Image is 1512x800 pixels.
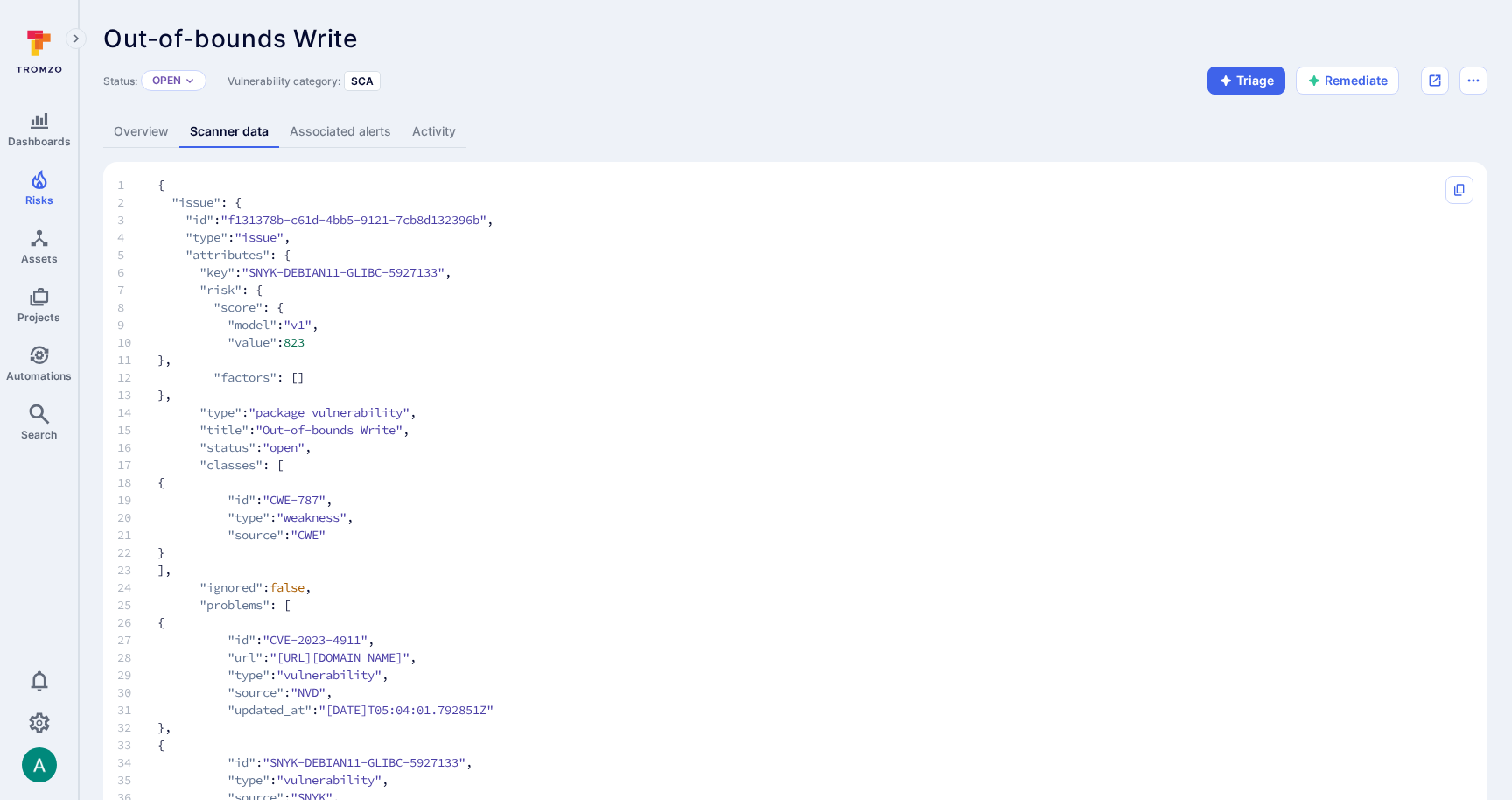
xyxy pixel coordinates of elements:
[117,719,157,736] span: 32
[276,666,381,684] span: "vulnerability"
[117,614,1438,631] span: {
[21,428,57,441] span: Search
[117,526,157,544] span: 21
[269,509,276,526] span: :
[344,71,381,91] div: SCA
[227,684,283,701] span: "source"
[227,649,262,666] span: "url"
[117,509,157,526] span: 20
[276,316,283,333] span: :
[117,351,1438,368] span: },
[290,526,325,544] span: "CWE"
[486,211,493,228] span: ,
[185,211,213,228] span: "id"
[255,631,262,649] span: :
[381,666,388,684] span: ,
[117,561,1438,579] span: ],
[269,649,409,666] span: "[URL][DOMAIN_NAME]"
[199,263,234,281] span: "key"
[269,596,290,614] span: : [
[117,316,157,333] span: 9
[117,701,157,719] span: 31
[279,116,402,148] a: Associated alerts
[262,649,269,666] span: :
[103,24,357,53] span: Out-of-bounds Write
[22,747,57,782] div: Arjan Dehar
[8,135,71,148] span: Dashboards
[117,561,157,579] span: 23
[25,193,53,207] span: Risks
[283,333,304,351] span: 823
[220,193,241,211] span: : {
[152,74,181,88] p: Open
[117,404,157,421] span: 14
[276,771,381,789] span: "vulnerability"
[255,421,402,439] span: "Out-of-bounds Write"
[346,509,353,526] span: ,
[262,439,304,456] span: "open"
[117,351,157,368] span: 11
[276,509,346,526] span: "weakness"
[248,404,409,421] span: "package_vulnerability"
[117,736,1438,754] span: {
[103,116,179,148] a: Overview
[409,404,416,421] span: ,
[304,579,311,596] span: ,
[262,456,283,474] span: : [
[117,754,157,771] span: 34
[262,754,465,771] span: "SNYK-DEBIAN11-GLIBC-5927133"
[199,596,269,614] span: "problems"
[255,491,262,509] span: :
[311,701,318,719] span: :
[117,666,157,684] span: 29
[227,228,234,246] span: :
[311,316,318,333] span: ,
[227,631,255,649] span: "id"
[241,263,444,281] span: "SNYK-DEBIAN11-GLIBC-5927133"
[199,281,241,298] span: "risk"
[117,386,1438,404] span: },
[262,579,269,596] span: :
[117,281,157,298] span: 7
[199,404,241,421] span: "type"
[117,736,157,754] span: 33
[66,28,87,49] button: Expand navigation menu
[179,116,279,148] a: Scanner data
[117,719,1438,736] span: },
[283,316,311,333] span: "v1"
[325,491,332,509] span: ,
[117,298,157,316] span: 8
[117,421,157,439] span: 15
[402,116,466,148] a: Activity
[185,75,195,86] button: Expand dropdown
[117,386,157,404] span: 13
[103,116,1487,148] div: Vulnerability tabs
[269,579,304,596] span: false
[269,666,276,684] span: :
[276,333,283,351] span: :
[290,684,325,701] span: "NVD"
[465,754,472,771] span: ,
[117,228,157,246] span: 4
[262,298,283,316] span: : {
[117,544,157,561] span: 22
[117,246,157,263] span: 5
[199,456,262,474] span: "classes"
[117,579,157,596] span: 24
[117,176,157,193] span: 1
[21,252,58,265] span: Assets
[409,649,416,666] span: ,
[70,32,82,46] i: Expand navigation menu
[367,631,374,649] span: ,
[117,193,157,211] span: 2
[213,368,276,386] span: "factors"
[227,666,269,684] span: "type"
[117,211,157,228] span: 3
[234,263,241,281] span: :
[227,526,283,544] span: "source"
[171,193,220,211] span: "issue"
[117,439,157,456] span: 16
[117,614,157,631] span: 26
[185,246,269,263] span: "attributes"
[241,404,248,421] span: :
